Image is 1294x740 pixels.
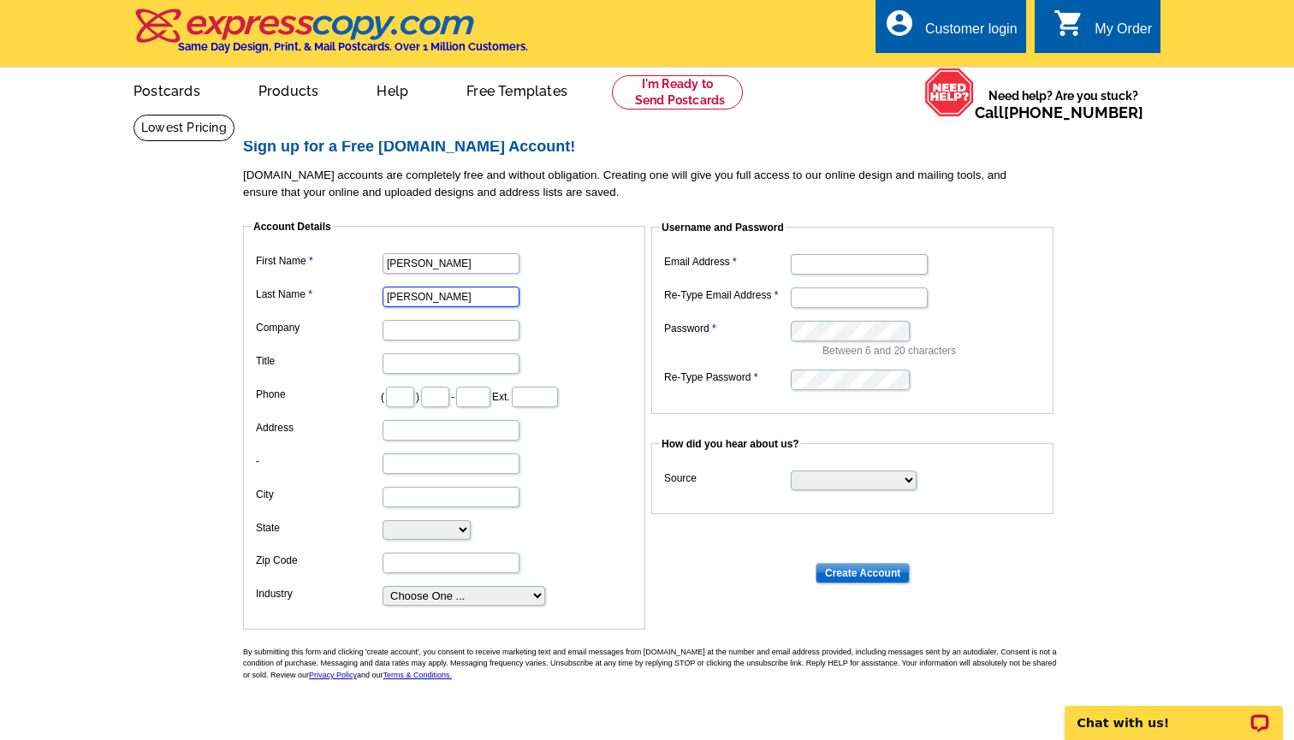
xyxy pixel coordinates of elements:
[1054,19,1152,40] a: shopping_cart My Order
[884,19,1018,40] a: account_circle Customer login
[439,69,595,110] a: Free Templates
[243,647,1065,682] p: By submitting this form and clicking 'create account', you consent to receive marketing text and ...
[256,253,381,269] label: First Name
[256,420,381,435] label: Address
[256,353,381,369] label: Title
[256,320,381,335] label: Company
[252,219,333,234] legend: Account Details
[884,8,915,38] i: account_circle
[256,387,381,402] label: Phone
[256,553,381,568] label: Zip Code
[975,104,1143,121] span: Call
[134,21,528,53] a: Same Day Design, Print, & Mail Postcards. Over 1 Million Customers.
[1054,8,1084,38] i: shopping_cart
[664,254,789,269] label: Email Address
[231,69,347,110] a: Products
[924,68,975,117] img: help
[1095,21,1152,45] div: My Order
[660,436,801,452] legend: How did you hear about us?
[178,40,528,53] h4: Same Day Design, Print, & Mail Postcards. Over 1 Million Customers.
[256,520,381,536] label: State
[822,343,1045,358] p: Between 6 and 20 characters
[309,671,357,679] a: Privacy Policy
[664,321,789,336] label: Password
[664,370,789,385] label: Re-Type Password
[243,167,1065,201] p: [DOMAIN_NAME] accounts are completely free and without obligation. Creating one will give you ful...
[925,21,1018,45] div: Customer login
[252,382,637,409] dd: ( ) - Ext.
[256,287,381,302] label: Last Name
[816,563,910,583] input: Create Account
[256,487,381,502] label: City
[1054,686,1294,740] iframe: LiveChat chat widget
[664,471,789,486] label: Source
[1004,104,1143,121] a: [PHONE_NUMBER]
[383,671,453,679] a: Terms & Conditions.
[660,220,786,235] legend: Username and Password
[975,87,1152,121] span: Need help? Are you stuck?
[349,69,436,110] a: Help
[256,453,381,469] label: -
[256,586,381,601] label: Industry
[243,138,1065,157] h2: Sign up for a Free [DOMAIN_NAME] Account!
[664,287,789,303] label: Re-Type Email Address
[106,69,228,110] a: Postcards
